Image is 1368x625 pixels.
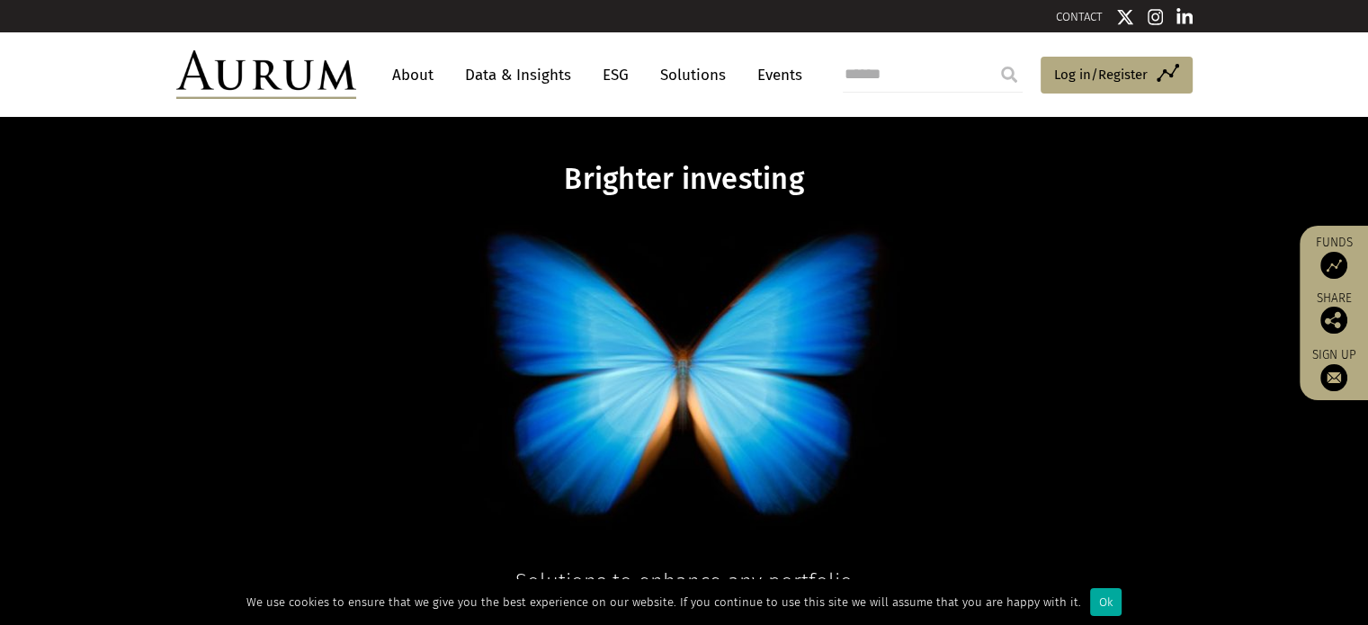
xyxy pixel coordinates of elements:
div: Share [1309,292,1359,334]
a: Sign up [1309,347,1359,391]
a: Events [748,58,802,92]
a: Log in/Register [1041,57,1193,94]
a: About [383,58,443,92]
img: Instagram icon [1148,8,1164,26]
a: Data & Insights [456,58,580,92]
h1: Brighter investing [337,162,1032,197]
img: Sign up to our newsletter [1320,364,1347,391]
span: Log in/Register [1054,64,1148,85]
img: Twitter icon [1116,8,1134,26]
img: Aurum [176,50,356,99]
img: Linkedin icon [1176,8,1193,26]
span: Solutions to enhance any portfolio [515,569,853,594]
a: CONTACT [1056,10,1103,23]
a: Solutions [651,58,735,92]
input: Submit [991,57,1027,93]
a: Funds [1309,235,1359,279]
a: ESG [594,58,638,92]
img: Share this post [1320,307,1347,334]
img: Access Funds [1320,252,1347,279]
div: Ok [1090,588,1122,616]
